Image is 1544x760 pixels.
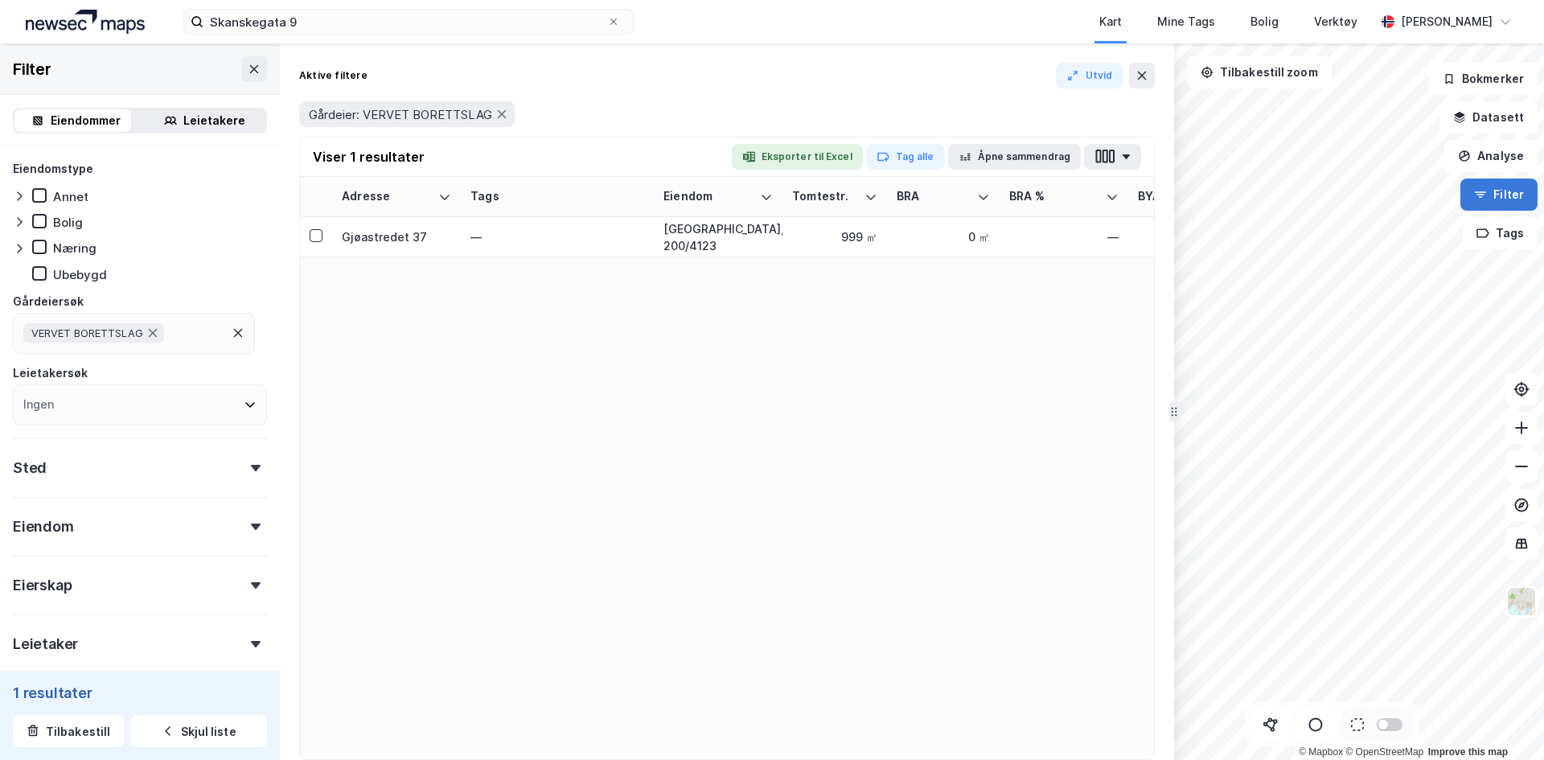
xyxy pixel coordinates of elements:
[1099,12,1122,31] div: Kart
[1138,189,1212,204] div: BYA
[53,215,83,230] div: Bolig
[792,189,858,204] div: Tomtestr.
[13,576,72,595] div: Eierskap
[309,107,492,122] span: Gårdeier: VERVET BORETTSLAG
[299,69,368,82] div: Aktive filtere
[13,715,124,747] button: Tilbakestill
[51,111,121,130] div: Eiendommer
[1506,586,1537,617] img: Z
[13,159,93,179] div: Eiendomstype
[470,224,644,250] div: —
[1439,101,1538,134] button: Datasett
[866,144,945,170] button: Tag alle
[1009,189,1099,204] div: BRA %
[1460,179,1538,211] button: Filter
[13,56,51,82] div: Filter
[13,364,88,383] div: Leietakersøk
[13,635,78,654] div: Leietaker
[13,517,74,536] div: Eiendom
[1428,746,1508,758] a: Improve this map
[470,189,644,204] div: Tags
[1157,12,1215,31] div: Mine Tags
[1429,63,1538,95] button: Bokmerker
[1009,228,1119,245] div: —
[1056,63,1123,88] button: Utvid
[53,189,88,204] div: Annet
[663,189,754,204] div: Eiendom
[663,220,773,254] div: [GEOGRAPHIC_DATA], 200/4123
[1463,217,1538,249] button: Tags
[1464,683,1544,760] iframe: Chat Widget
[1314,12,1357,31] div: Verktøy
[1299,746,1343,758] a: Mapbox
[1401,12,1493,31] div: [PERSON_NAME]
[203,10,607,34] input: Søk på adresse, matrikkel, gårdeiere, leietakere eller personer
[1138,228,1231,245] div: 0 ㎡
[1250,12,1279,31] div: Bolig
[31,327,143,339] span: VERVET BORETTSLAG
[13,458,47,478] div: Sted
[13,292,84,311] div: Gårdeiersøk
[53,267,107,282] div: Ubebygd
[1187,56,1332,88] button: Tilbakestill zoom
[342,189,432,204] div: Adresse
[183,111,245,130] div: Leietakere
[792,228,877,245] div: 999 ㎡
[313,147,425,166] div: Viser 1 resultater
[26,10,145,34] img: logo.a4113a55bc3d86da70a041830d287a7e.svg
[53,240,96,256] div: Næring
[1444,140,1538,172] button: Analyse
[13,683,267,702] div: 1 resultater
[1345,746,1423,758] a: OpenStreetMap
[342,228,451,245] div: Gjøastredet 37
[897,228,990,245] div: 0 ㎡
[948,144,1082,170] button: Åpne sammendrag
[23,395,54,414] div: Ingen
[897,189,971,204] div: BRA
[732,144,863,170] button: Eksporter til Excel
[130,715,267,747] button: Skjul liste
